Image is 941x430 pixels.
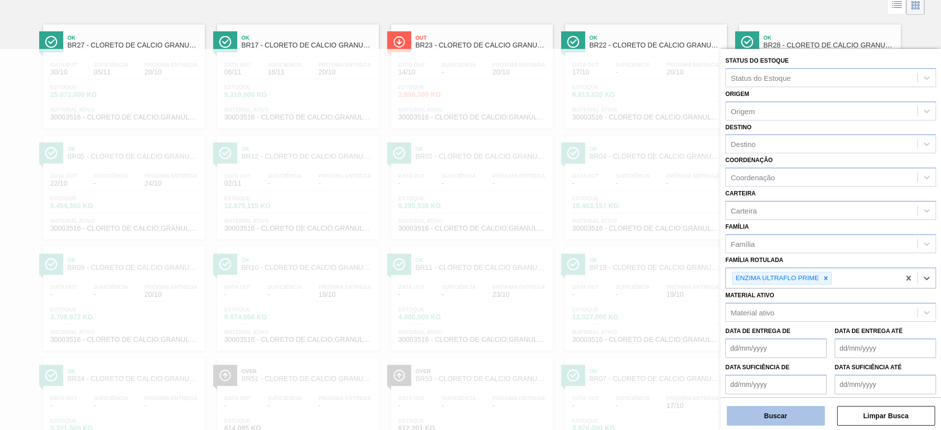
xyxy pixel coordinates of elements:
input: dd/mm/yyyy [835,375,936,394]
span: BR27 - CLORETO DE CÁLCIO GRANULADO [68,42,200,49]
label: Família [725,223,749,230]
span: BR23 - CLORETO DE CÁLCIO GRANULADO [416,42,548,49]
label: Data de Entrega até [835,328,903,334]
div: Destino [731,140,756,148]
div: Coordenação [731,173,775,182]
div: ENZIMA ULTRAFLO PRIME [733,272,820,285]
div: Carteira [731,206,757,215]
label: Carteira [725,190,756,197]
a: ÍconeOkBR27 - CLORETO DE CÁLCIO GRANULADOData out30/10Suficiência05/11Próxima Entrega20/10Estoque... [36,17,210,128]
input: dd/mm/yyyy [725,338,827,358]
label: Família Rotulada [725,257,783,263]
a: ÍconeOkBR17 - CLORETO DE CÁLCIO GRANULADOData out06/11Suficiência16/11Próxima Entrega20/10Estoque... [210,17,384,128]
input: dd/mm/yyyy [725,375,827,394]
span: BR28 - CLORETO DE CÁLCIO GRANULADO [764,42,896,49]
span: Out [416,35,548,41]
img: Ícone [219,36,231,48]
label: Data suficiência até [835,364,902,371]
span: Ok [68,35,200,41]
label: Destino [725,124,751,131]
label: Data de Entrega de [725,328,791,334]
span: Ok [590,35,722,41]
label: Data suficiência de [725,364,790,371]
div: Origem [731,107,755,115]
span: Ok [242,35,374,41]
div: Status do Estoque [731,73,791,82]
span: BR17 - CLORETO DE CÁLCIO GRANULADO [242,42,374,49]
label: Coordenação [725,157,773,164]
label: Status do Estoque [725,57,789,64]
img: Ícone [393,36,405,48]
div: Família [731,239,755,248]
img: Ícone [567,36,579,48]
div: Material ativo [731,309,774,317]
span: BR22 - CLORETO DE CÁLCIO GRANULADO [590,42,722,49]
img: Ícone [45,36,57,48]
a: ÍconeOkBR22 - CLORETO DE CÁLCIO GRANULADOData out17/10Suficiência-Próxima Entrega20/10Estoque6.81... [558,17,732,128]
label: Origem [725,91,749,97]
input: dd/mm/yyyy [835,338,936,358]
img: Ícone [741,36,753,48]
a: ÍconeOutBR23 - CLORETO DE CÁLCIO GRANULADOData out14/10Suficiência-Próxima Entrega20/10Estoque2.8... [384,17,558,128]
span: Ok [764,35,896,41]
label: Material ativo [725,292,774,299]
a: ÍconeOkBR28 - CLORETO DE CÁLCIO GRANULADOData out20/10Suficiência-Próxima Entrega12/11Estoque2.79... [732,17,906,128]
